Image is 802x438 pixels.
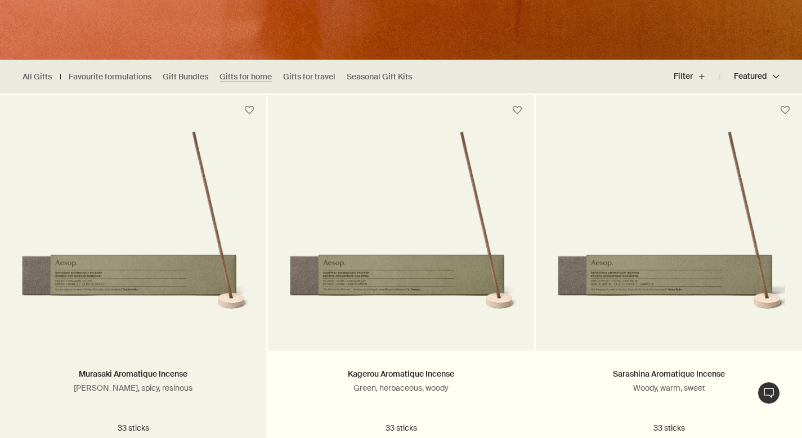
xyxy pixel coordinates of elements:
img: A stick of Murasaki Aromatique Incense in the Kanuma pumice holder, alongside carton packaging. [17,131,249,334]
a: Murasaki Aromatique Incense [79,369,187,379]
p: Woody, warm, sweet [553,383,785,393]
img: A stick of Kagerou Aromatique Incense in the Kanuma pumice holder, alongside carton packaging. [285,131,517,334]
img: A stick of Sarashina Aromatique Incense in the Kanuma pumice holder, alongside carton packaging. [553,131,785,334]
a: All Gifts [23,71,52,82]
button: Save to cabinet [507,100,527,120]
a: Favourite formulations [69,71,151,82]
button: Filter [674,63,720,90]
a: Gifts for travel [283,71,335,82]
p: Green, herbaceous, woody [285,383,517,393]
button: Save to cabinet [239,100,259,120]
a: A stick of Sarashina Aromatique Incense in the Kanuma pumice holder, alongside carton packaging. [536,126,802,351]
a: Kagerou Aromatique Incense [348,369,454,379]
p: [PERSON_NAME], spicy, resinous [17,383,249,393]
button: Featured [720,63,779,90]
a: A stick of Kagerou Aromatique Incense in the Kanuma pumice holder, alongside carton packaging. [268,126,534,351]
a: Gifts for home [219,71,272,82]
a: Seasonal Gift Kits [347,71,412,82]
button: Save to cabinet [775,100,795,120]
a: Gift Bundles [163,71,208,82]
a: Sarashina Aromatique Incense [613,369,725,379]
button: Live Assistance [758,382,780,404]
